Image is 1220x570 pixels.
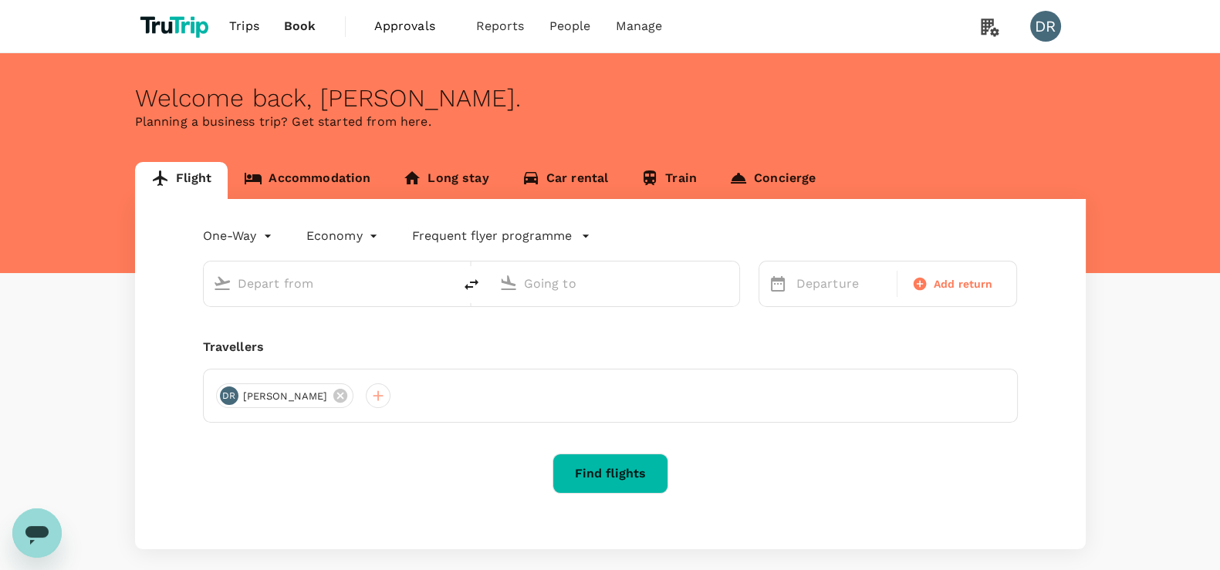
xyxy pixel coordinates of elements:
[624,162,713,199] a: Train
[135,84,1086,113] div: Welcome back , [PERSON_NAME] .
[387,162,505,199] a: Long stay
[135,162,228,199] a: Flight
[234,389,337,404] span: [PERSON_NAME]
[228,162,387,199] a: Accommodation
[549,17,591,35] span: People
[796,275,887,293] p: Departure
[203,224,275,248] div: One-Way
[442,282,445,285] button: Open
[203,338,1018,356] div: Travellers
[713,162,832,199] a: Concierge
[728,282,732,285] button: Open
[135,9,218,43] img: TruTrip logo
[306,224,381,248] div: Economy
[216,383,354,408] div: DR[PERSON_NAME]
[135,113,1086,131] p: Planning a business trip? Get started from here.
[453,266,490,303] button: delete
[553,454,668,494] button: Find flights
[12,508,62,558] iframe: Button to launch messaging window
[238,272,421,295] input: Depart from
[934,276,993,292] span: Add return
[374,17,451,35] span: Approvals
[476,17,525,35] span: Reports
[229,17,259,35] span: Trips
[412,227,590,245] button: Frequent flyer programme
[284,17,316,35] span: Book
[524,272,707,295] input: Going to
[220,386,238,405] div: DR
[412,227,572,245] p: Frequent flyer programme
[505,162,625,199] a: Car rental
[1030,11,1061,42] div: DR
[615,17,662,35] span: Manage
